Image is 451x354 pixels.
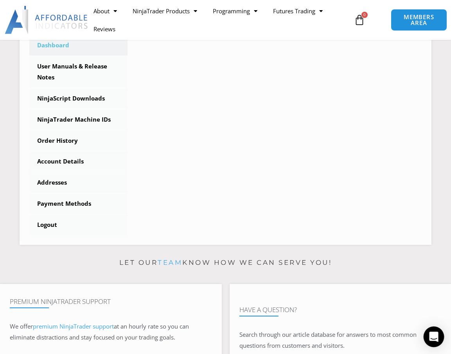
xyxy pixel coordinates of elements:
[86,2,352,38] nav: Menu
[29,194,128,214] a: Payment Methods
[29,35,128,235] nav: Account pages
[29,131,128,151] a: Order History
[424,327,444,347] div: Open Intercom Messenger
[5,6,89,34] img: LogoAI | Affordable Indicators – NinjaTrader
[29,151,128,172] a: Account Details
[29,215,128,235] a: Logout
[29,110,128,130] a: NinjaTrader Machine IDs
[10,298,212,305] h4: Premium NinjaTrader Support
[205,2,265,20] a: Programming
[86,20,123,38] a: Reviews
[29,56,128,88] a: User Manuals & Release Notes
[239,329,442,351] p: Search through our article database for answers to most common questions from customers and visit...
[361,12,368,18] span: 0
[391,9,447,31] a: MEMBERS AREA
[29,88,128,109] a: NinjaScript Downloads
[265,2,331,20] a: Futures Trading
[10,322,33,330] span: We offer
[86,2,125,20] a: About
[399,14,439,26] span: MEMBERS AREA
[239,306,442,314] h4: Have A Question?
[29,173,128,193] a: Addresses
[33,322,114,330] a: premium NinjaTrader support
[342,9,377,31] a: 0
[125,2,205,20] a: NinjaTrader Products
[158,259,182,266] a: team
[29,35,128,56] a: Dashboard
